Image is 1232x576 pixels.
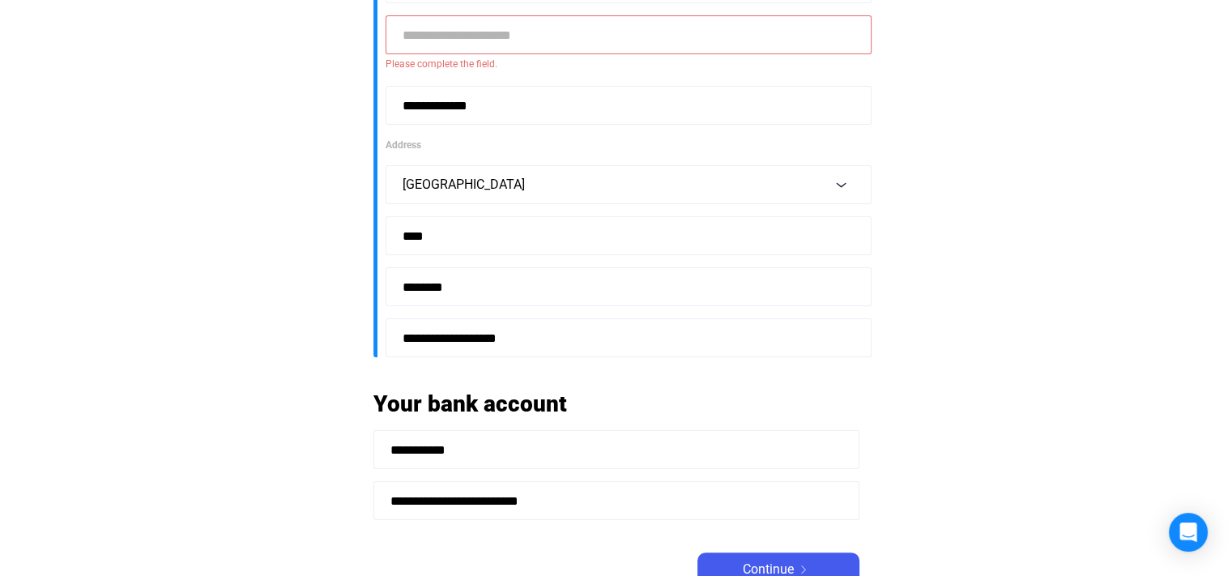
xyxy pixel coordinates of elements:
button: [GEOGRAPHIC_DATA] [386,165,872,204]
span: Please complete the field. [386,54,859,74]
img: arrow-right-white [794,565,813,574]
span: [GEOGRAPHIC_DATA] [403,177,525,192]
div: Open Intercom Messenger [1169,513,1208,552]
div: Address [386,137,859,153]
h2: Your bank account [373,390,859,418]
